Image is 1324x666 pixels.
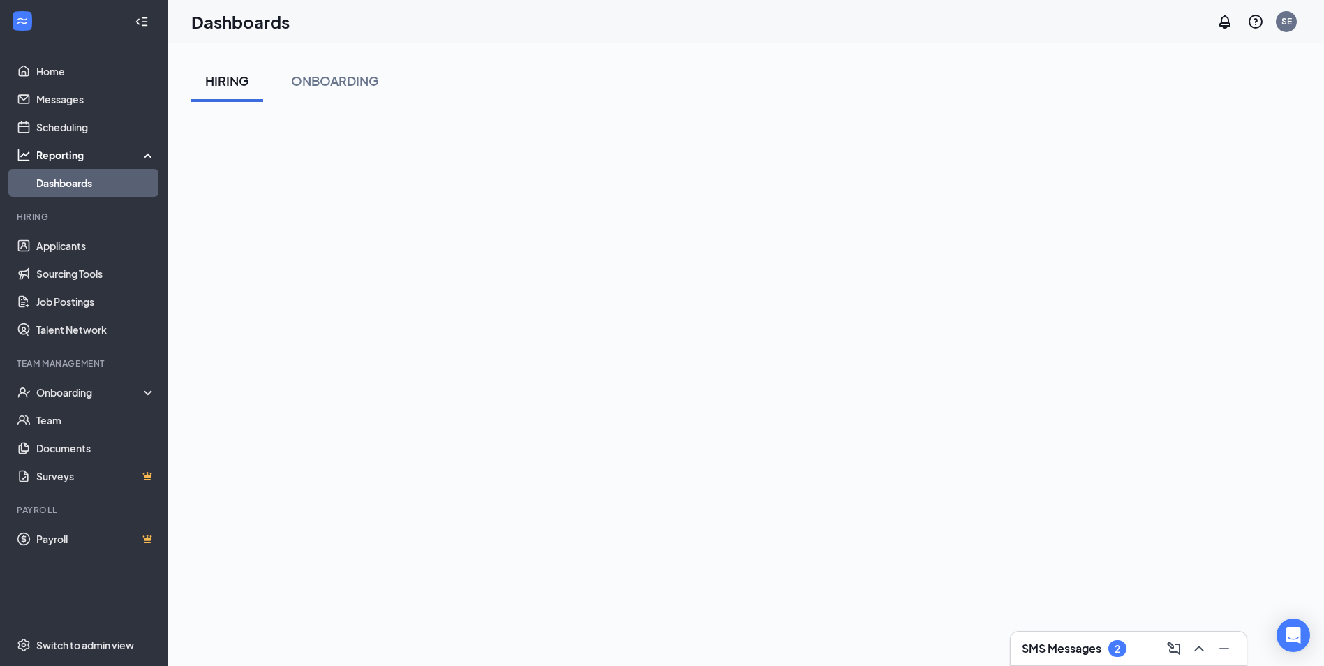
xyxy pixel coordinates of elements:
[1277,619,1310,652] div: Open Intercom Messenger
[36,232,156,260] a: Applicants
[1217,13,1233,30] svg: Notifications
[36,57,156,85] a: Home
[36,385,144,399] div: Onboarding
[1216,640,1233,657] svg: Minimize
[36,462,156,490] a: SurveysCrown
[1191,640,1207,657] svg: ChevronUp
[36,169,156,197] a: Dashboards
[17,148,31,162] svg: Analysis
[36,638,134,652] div: Switch to admin view
[135,15,149,29] svg: Collapse
[1022,641,1101,656] h3: SMS Messages
[36,434,156,462] a: Documents
[17,504,153,516] div: Payroll
[36,113,156,141] a: Scheduling
[36,260,156,288] a: Sourcing Tools
[291,72,379,89] div: ONBOARDING
[1166,640,1182,657] svg: ComposeMessage
[17,638,31,652] svg: Settings
[1247,13,1264,30] svg: QuestionInfo
[36,406,156,434] a: Team
[36,85,156,113] a: Messages
[36,148,156,162] div: Reporting
[1115,643,1120,655] div: 2
[17,385,31,399] svg: UserCheck
[17,211,153,223] div: Hiring
[36,316,156,343] a: Talent Network
[1213,637,1235,660] button: Minimize
[36,288,156,316] a: Job Postings
[1281,15,1292,27] div: SE
[205,72,249,89] div: HIRING
[191,10,290,34] h1: Dashboards
[36,525,156,553] a: PayrollCrown
[15,14,29,28] svg: WorkstreamLogo
[1188,637,1210,660] button: ChevronUp
[17,357,153,369] div: Team Management
[1163,637,1185,660] button: ComposeMessage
